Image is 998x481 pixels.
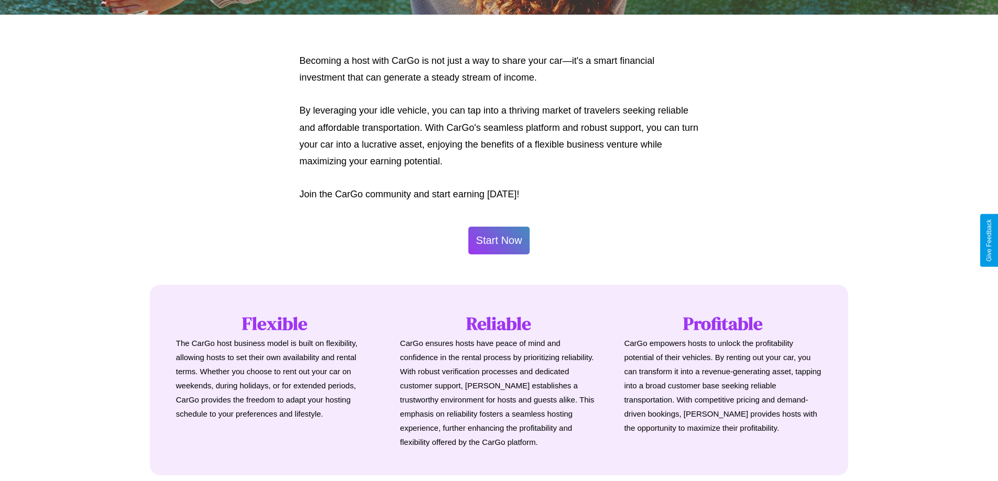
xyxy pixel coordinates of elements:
p: Becoming a host with CarGo is not just a way to share your car—it's a smart financial investment ... [300,52,699,86]
h1: Flexible [176,311,374,336]
p: The CarGo host business model is built on flexibility, allowing hosts to set their own availabili... [176,336,374,421]
h1: Profitable [624,311,822,336]
button: Start Now [468,227,530,254]
p: CarGo empowers hosts to unlock the profitability potential of their vehicles. By renting out your... [624,336,822,435]
p: CarGo ensures hosts have peace of mind and confidence in the rental process by prioritizing relia... [400,336,598,449]
p: By leveraging your idle vehicle, you can tap into a thriving market of travelers seeking reliable... [300,102,699,170]
div: Give Feedback [985,219,993,262]
h1: Reliable [400,311,598,336]
p: Join the CarGo community and start earning [DATE]! [300,186,699,203]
